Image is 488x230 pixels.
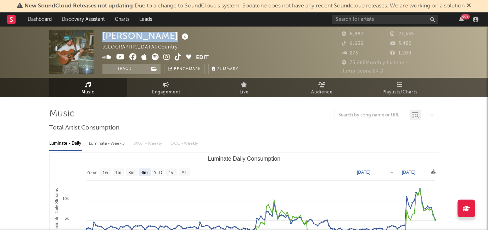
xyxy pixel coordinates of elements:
span: New SoundCloud Releases not updating [24,3,133,9]
text: [DATE] [402,170,415,175]
span: Music [82,88,95,97]
a: Engagement [127,78,205,97]
a: Benchmark [164,64,205,74]
span: Dismiss [467,3,471,9]
span: Playlists/Charts [382,88,417,97]
a: Discovery Assistant [57,12,110,27]
a: Leads [134,12,157,27]
a: Live [205,78,283,97]
div: [GEOGRAPHIC_DATA] | Country [102,43,186,52]
span: Benchmark [174,65,201,74]
span: Jump Score: 84.9 [342,69,384,74]
text: → [390,170,394,175]
div: Luminate - Daily [49,138,82,150]
text: Zoom [86,170,97,175]
a: Audience [283,78,361,97]
div: [PERSON_NAME] [102,30,190,42]
a: Playlists/Charts [361,78,439,97]
span: 73,265 Monthly Listeners [342,61,409,65]
span: 9,636 [342,41,364,46]
span: 6,887 [342,32,364,36]
a: Charts [110,12,134,27]
text: 1m [115,170,121,175]
span: : Due to a change to SoundCloud's system, Sodatone does not have any recent Soundcloud releases. ... [24,3,465,9]
input: Search for artists [332,15,438,24]
text: 3m [128,170,134,175]
span: 27,535 [390,32,414,36]
button: 99+ [459,17,464,22]
span: Live [240,88,249,97]
button: Summary [208,64,242,74]
text: 1w [102,170,108,175]
text: YTD [153,170,162,175]
text: 6m [141,170,147,175]
span: Engagement [152,88,180,97]
text: [DATE] [357,170,370,175]
text: All [181,170,186,175]
div: Luminate - Weekly [89,138,126,150]
span: 3,450 [390,41,412,46]
span: Audience [311,88,333,97]
text: 5k [64,216,69,220]
button: Track [102,64,147,74]
a: Music [49,78,127,97]
text: 1y [169,170,173,175]
span: 1,200 [390,51,411,56]
div: 99 + [461,14,470,19]
input: Search by song name or URL [335,113,410,118]
span: Summary [217,67,238,71]
a: Dashboard [23,12,57,27]
text: 10k [62,196,69,201]
button: Edit [196,53,209,62]
span: Total Artist Consumption [49,124,119,132]
span: 275 [342,51,358,56]
text: Luminate Daily Consumption [208,156,280,162]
